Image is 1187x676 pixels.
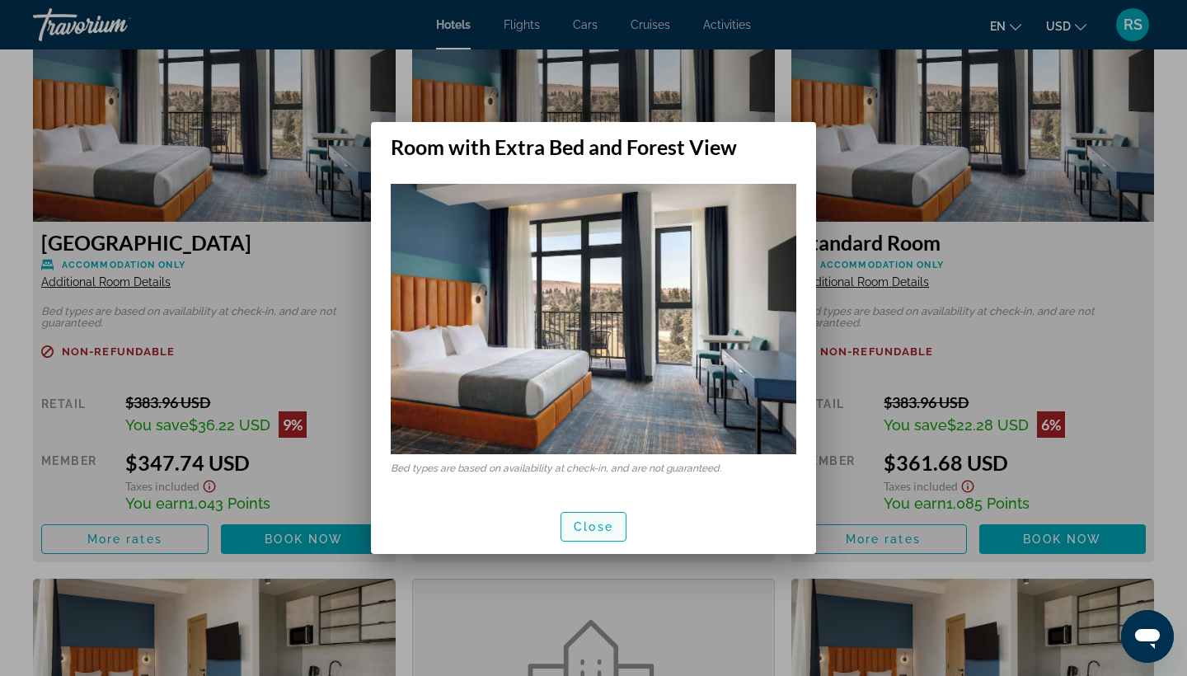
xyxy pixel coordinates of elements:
button: Close [561,512,626,542]
img: bb808c77-3d1e-4b73-bef8-3fbea17ce6e2.jpeg [391,184,796,454]
span: Close [574,520,613,533]
h2: Room with Extra Bed and Forest View [371,122,816,159]
p: Bed types are based on availability at check-in, and are not guaranteed. [391,462,796,474]
iframe: Кнопка запуска окна обмена сообщениями [1121,610,1174,663]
